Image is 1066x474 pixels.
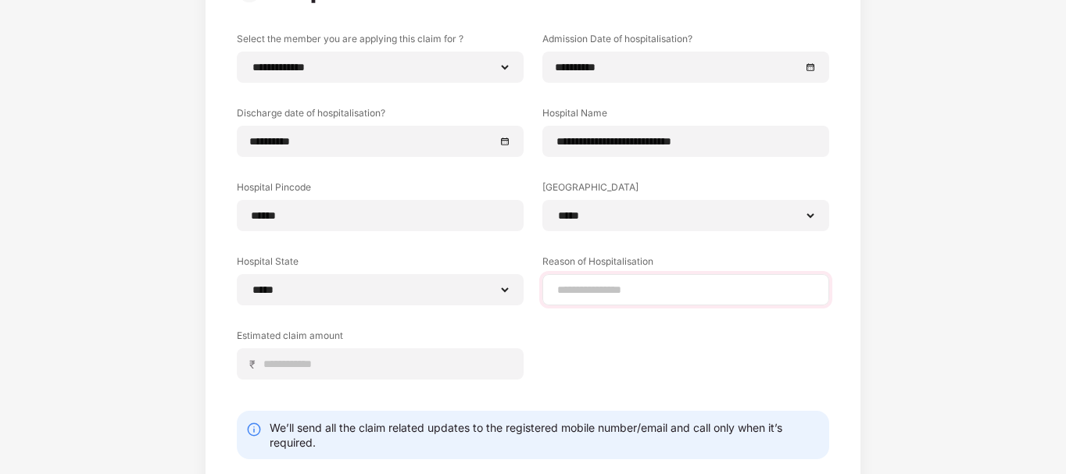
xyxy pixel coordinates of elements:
[542,106,829,126] label: Hospital Name
[542,180,829,200] label: [GEOGRAPHIC_DATA]
[237,329,524,348] label: Estimated claim amount
[237,32,524,52] label: Select the member you are applying this claim for ?
[270,420,820,450] div: We’ll send all the claim related updates to the registered mobile number/email and call only when...
[542,32,829,52] label: Admission Date of hospitalisation?
[249,357,262,372] span: ₹
[246,422,262,437] img: svg+xml;base64,PHN2ZyBpZD0iSW5mby0yMHgyMCIgeG1sbnM9Imh0dHA6Ly93d3cudzMub3JnLzIwMDAvc3ZnIiB3aWR0aD...
[237,106,524,126] label: Discharge date of hospitalisation?
[237,180,524,200] label: Hospital Pincode
[237,255,524,274] label: Hospital State
[542,255,829,274] label: Reason of Hospitalisation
